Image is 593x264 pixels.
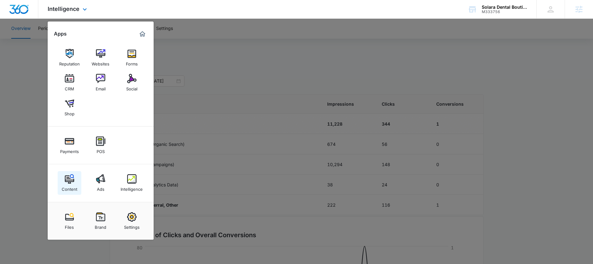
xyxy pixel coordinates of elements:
div: POS [97,146,105,154]
div: account name [482,5,527,10]
span: Intelligence [48,6,79,12]
div: account id [482,10,527,14]
div: Email [96,83,106,91]
div: Settings [124,222,140,230]
a: Reputation [58,46,81,70]
div: Shop [65,108,74,116]
a: Forms [120,46,144,70]
h2: Apps [54,31,67,37]
a: Email [89,71,112,94]
a: CRM [58,71,81,94]
a: Files [58,209,81,233]
a: Ads [89,171,112,195]
a: POS [89,133,112,157]
div: Forms [126,58,138,66]
a: Brand [89,209,112,233]
a: Websites [89,46,112,70]
a: Content [58,171,81,195]
div: Brand [95,222,106,230]
div: CRM [65,83,74,91]
div: Reputation [59,58,80,66]
a: Shop [58,96,81,119]
div: Files [65,222,74,230]
a: Marketing 360® Dashboard [137,29,147,39]
a: Intelligence [120,171,144,195]
a: Social [120,71,144,94]
div: Websites [92,58,109,66]
div: Intelligence [121,184,143,192]
a: Payments [58,133,81,157]
div: Payments [60,146,79,154]
a: Settings [120,209,144,233]
div: Content [62,184,77,192]
div: Ads [97,184,104,192]
div: Social [126,83,137,91]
